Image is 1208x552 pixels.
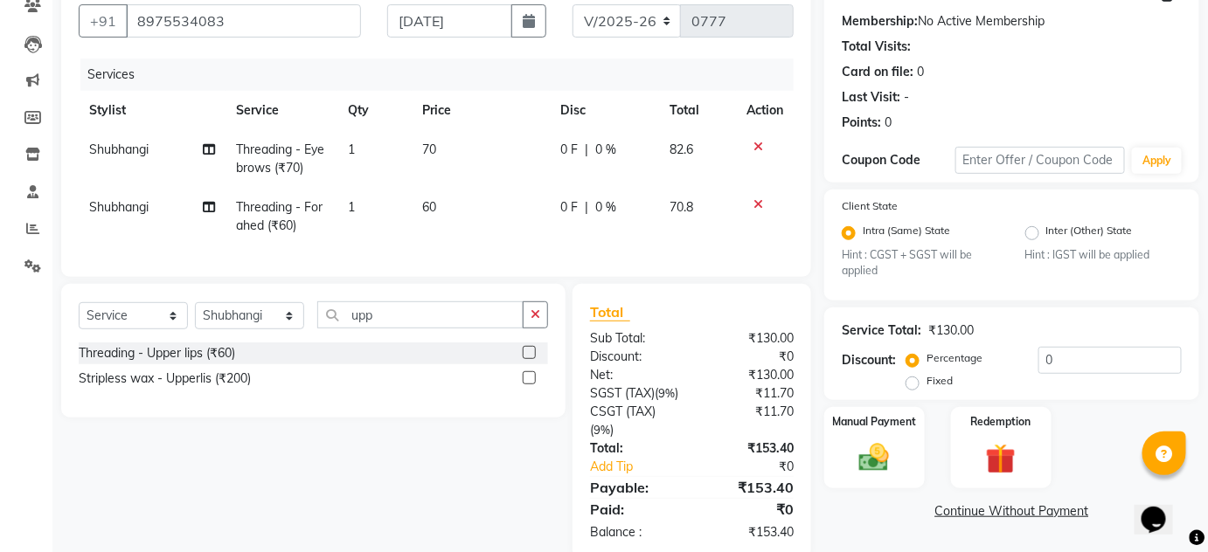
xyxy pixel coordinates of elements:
[842,151,955,169] div: Coupon Code
[842,247,999,279] small: Hint : CGST + SGST will be applied
[691,329,807,348] div: ₹130.00
[971,414,1031,430] label: Redemption
[560,198,578,217] span: 0 F
[658,386,675,400] span: 9%
[736,91,794,130] th: Action
[577,499,692,520] div: Paid:
[590,404,656,419] span: CSGT (Tax)
[594,423,610,437] span: 9%
[79,344,235,362] div: Threading - Upper lips (₹60)
[842,351,896,369] div: Discount:
[1132,148,1182,174] button: Apply
[79,91,226,130] th: Stylist
[976,440,1025,478] img: _gift.svg
[590,385,655,401] span: SGST (Tax)
[842,12,1182,31] div: No Active Membership
[917,63,924,81] div: 0
[595,198,616,217] span: 0 %
[828,502,1196,521] a: Continue Without Payment
[842,88,900,107] div: Last Visit:
[850,440,899,475] img: _cash.svg
[80,59,807,91] div: Services
[863,223,950,244] label: Intra (Same) State
[832,414,916,430] label: Manual Payment
[237,141,325,176] span: Threading - Eyebrows (₹70)
[904,88,909,107] div: -
[226,91,338,130] th: Service
[595,141,616,159] span: 0 %
[237,199,323,233] span: Threading - Forahed (₹60)
[691,523,807,542] div: ₹153.40
[560,141,578,159] span: 0 F
[691,348,807,366] div: ₹0
[550,91,659,130] th: Disc
[317,301,524,328] input: Search or Scan
[412,91,550,130] th: Price
[577,366,692,384] div: Net:
[585,141,588,159] span: |
[348,141,355,157] span: 1
[885,114,892,132] div: 0
[711,458,807,476] div: ₹0
[89,141,149,157] span: Shubhangi
[842,12,918,31] div: Membership:
[422,141,436,157] span: 70
[691,384,807,403] div: ₹11.70
[842,63,913,81] div: Card on file:
[1025,247,1183,263] small: Hint : IGST will be applied
[577,477,692,498] div: Payable:
[585,198,588,217] span: |
[842,198,898,214] label: Client State
[670,141,693,157] span: 82.6
[842,114,881,132] div: Points:
[927,373,953,389] label: Fixed
[842,38,911,56] div: Total Visits:
[659,91,736,130] th: Total
[89,199,149,215] span: Shubhangi
[577,523,692,542] div: Balance :
[842,321,921,340] div: Service Total:
[79,4,128,38] button: +91
[577,384,692,403] div: ( )
[691,477,807,498] div: ₹153.40
[691,403,807,439] div: ₹11.70
[577,348,692,366] div: Discount:
[577,439,692,458] div: Total:
[691,366,807,384] div: ₹130.00
[670,199,693,215] span: 70.8
[691,439,807,458] div: ₹153.40
[337,91,412,130] th: Qty
[577,458,711,476] a: Add Tip
[79,369,251,388] div: Stripless wax - Upperlis (₹200)
[1046,223,1133,244] label: Inter (Other) State
[1135,482,1191,535] iframe: chat widget
[422,199,436,215] span: 60
[955,147,1126,174] input: Enter Offer / Coupon Code
[577,329,692,348] div: Sub Total:
[928,321,974,340] div: ₹130.00
[348,199,355,215] span: 1
[590,303,630,321] span: Total
[691,499,807,520] div: ₹0
[577,403,692,439] div: ( )
[927,350,982,366] label: Percentage
[126,4,361,38] input: Search by Name/Mobile/Email/Code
